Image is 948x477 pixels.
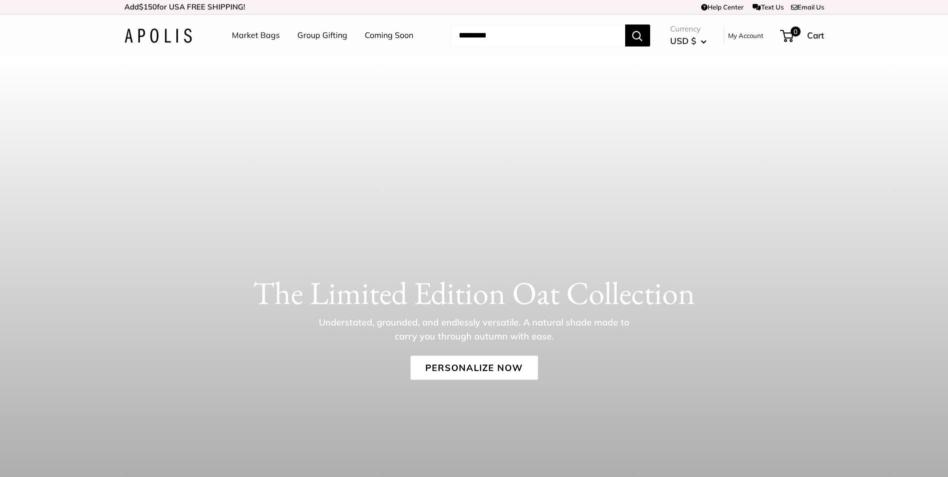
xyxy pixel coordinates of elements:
[124,274,824,312] h1: The Limited Edition Oat Collection
[791,3,824,11] a: Email Us
[312,315,637,343] p: Understated, grounded, and endlessly versatile. A natural shade made to carry you through autumn ...
[728,29,764,41] a: My Account
[790,26,800,36] span: 0
[365,28,413,43] a: Coming Soon
[232,28,280,43] a: Market Bags
[781,27,824,43] a: 0 Cart
[701,3,744,11] a: Help Center
[807,30,824,40] span: Cart
[139,2,157,11] span: $150
[625,24,650,46] button: Search
[670,33,707,49] button: USD $
[451,24,625,46] input: Search...
[410,356,538,380] a: Personalize Now
[670,35,696,46] span: USD $
[297,28,347,43] a: Group Gifting
[124,28,192,43] img: Apolis
[753,3,783,11] a: Text Us
[670,22,707,36] span: Currency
